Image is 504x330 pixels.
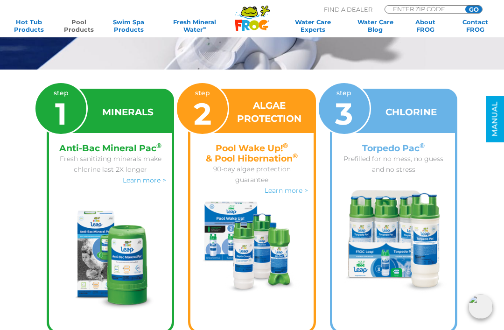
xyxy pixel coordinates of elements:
sup: ® [283,141,288,150]
span: 2 [194,95,211,132]
img: 40K_AntiBacMineral_BOX-PAC [61,201,160,322]
input: GO [465,6,482,13]
a: PoolProducts [59,18,98,33]
sup: ® [156,141,161,150]
p: step [335,88,353,129]
img: frog-leap-step-3 [339,190,448,294]
p: Find A Dealer [324,5,372,14]
sup: ∞ [203,25,206,30]
p: 90-day algae protection guarantee [196,164,308,185]
a: Learn more > [265,186,308,195]
a: MANUAL [486,96,504,142]
span: 1 [55,95,67,132]
a: ContactFROG [456,18,495,33]
p: step [54,88,69,129]
img: openIcon [469,295,493,319]
a: AboutFROG [406,18,445,33]
input: Zip Code Form [392,6,455,12]
p: Fresh sanitizing minerals make chlorine last 2X longer [55,154,166,175]
h4: Torpedo Pac [338,143,449,154]
p: step [194,88,211,129]
h3: MINERALS [102,105,154,119]
a: Water CareExperts [281,18,345,33]
a: Water CareBlog [356,18,395,33]
h4: Anti-Bac Mineral Pac [55,143,166,154]
a: Hot TubProducts [9,18,48,33]
h4: Pool Wake Up! & Pool Hibernation [196,143,308,164]
sup: ® [420,141,425,150]
h3: ALGAE PROTECTION [235,99,304,125]
a: Learn more > [123,176,166,184]
a: Fresh MineralWater∞ [159,18,230,33]
p: Prefilled for no mess, no guess and no stress [338,154,449,175]
h3: CHLORINE [385,105,437,119]
a: Swim SpaProducts [109,18,148,33]
img: frog-leap-step-2 [197,202,306,294]
span: 3 [335,95,353,132]
sup: ® [293,152,298,160]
